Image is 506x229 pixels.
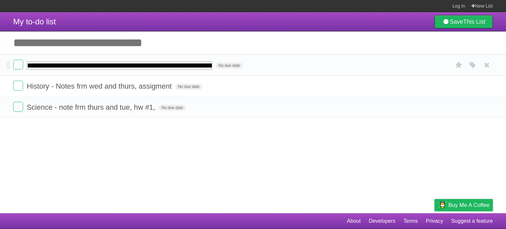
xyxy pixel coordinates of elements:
[13,60,23,70] label: Done
[27,82,173,90] span: History - Notes frm wed and thurs, assigment
[159,105,185,111] span: No due date
[216,63,242,69] span: No due date
[438,199,447,211] img: Buy me a coffee
[448,199,490,211] span: Buy me a coffee
[435,15,493,28] a: SaveThis List
[13,102,23,112] label: Done
[27,103,157,111] span: Science - note frm thurs and tue, hw #1,
[175,84,202,90] span: No due date
[369,215,395,227] a: Developers
[13,17,56,26] span: My to-do list
[463,18,485,25] b: This List
[13,81,23,91] label: Done
[404,215,418,227] a: Terms
[426,215,443,227] a: Privacy
[347,215,361,227] a: About
[435,199,493,211] a: Buy me a coffee
[451,215,493,227] a: Suggest a feature
[453,60,465,71] label: Star task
